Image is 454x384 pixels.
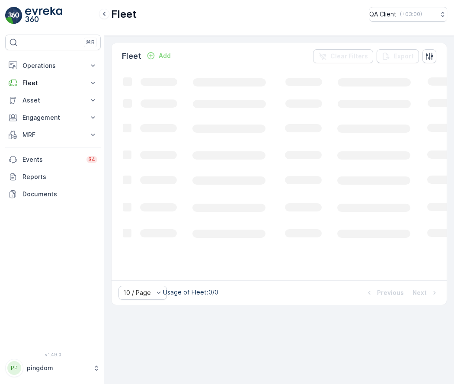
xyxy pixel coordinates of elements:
[313,49,373,63] button: Clear Filters
[377,49,419,63] button: Export
[143,51,174,61] button: Add
[25,7,62,24] img: logo_light-DOdMpM7g.png
[7,361,21,375] div: PP
[394,52,414,61] p: Export
[5,352,101,357] span: v 1.49.0
[88,156,96,163] p: 34
[5,92,101,109] button: Asset
[5,359,101,377] button: PPpingdom
[22,113,83,122] p: Engagement
[364,288,405,298] button: Previous
[5,168,101,186] a: Reports
[330,52,368,61] p: Clear Filters
[22,79,83,87] p: Fleet
[5,126,101,144] button: MRF
[5,151,101,168] a: Events34
[159,51,171,60] p: Add
[22,155,81,164] p: Events
[412,288,440,298] button: Next
[22,173,97,181] p: Reports
[22,131,83,139] p: MRF
[22,61,83,70] p: Operations
[400,11,422,18] p: ( +03:00 )
[377,288,404,297] p: Previous
[5,7,22,24] img: logo
[22,190,97,198] p: Documents
[369,7,447,22] button: QA Client(+03:00)
[122,50,141,62] p: Fleet
[5,109,101,126] button: Engagement
[5,186,101,203] a: Documents
[111,7,137,21] p: Fleet
[412,288,427,297] p: Next
[163,288,218,297] p: Usage of Fleet : 0/0
[22,96,83,105] p: Asset
[27,364,89,372] p: pingdom
[369,10,396,19] p: QA Client
[86,39,95,46] p: ⌘B
[5,57,101,74] button: Operations
[5,74,101,92] button: Fleet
